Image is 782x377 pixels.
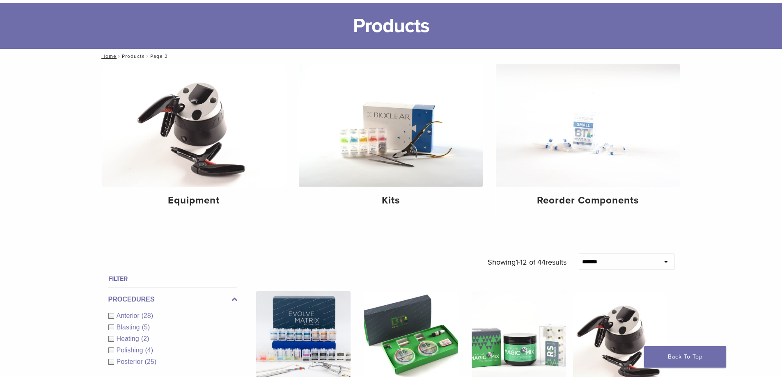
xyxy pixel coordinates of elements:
span: (4) [145,347,153,354]
label: Procedures [108,295,237,304]
img: Reorder Components [496,64,680,187]
img: Equipment [102,64,286,187]
span: / [145,54,150,58]
span: Heating [117,335,141,342]
p: Showing results [488,254,566,271]
h4: Filter [108,274,237,284]
span: (25) [145,358,156,365]
span: Anterior [117,312,142,319]
span: (5) [142,324,150,331]
a: Home [99,53,117,59]
h4: Reorder Components [502,193,673,208]
img: Kits [299,64,483,187]
a: Products [122,53,145,59]
span: Posterior [117,358,145,365]
span: Polishing [117,347,145,354]
h4: Kits [305,193,476,208]
a: Reorder Components [496,64,680,213]
a: Kits [299,64,483,213]
h4: Equipment [109,193,280,208]
span: / [117,54,122,58]
span: (28) [142,312,153,319]
nav: Page 3 [96,49,687,64]
a: Back To Top [644,346,726,368]
a: Equipment [102,64,286,213]
span: 1-12 of 44 [516,258,546,267]
span: Blasting [117,324,142,331]
span: (2) [141,335,149,342]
